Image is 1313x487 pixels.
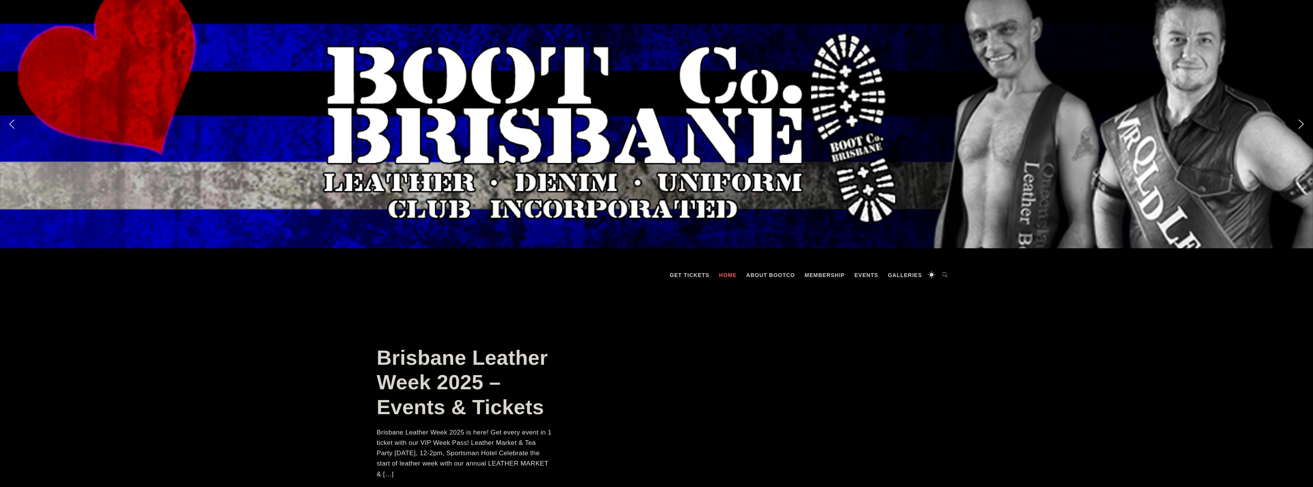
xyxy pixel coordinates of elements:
[743,264,799,287] a: About BootCo
[851,264,882,287] a: Events
[6,118,18,130] img: previous arrow
[1295,118,1307,130] img: next arrow
[884,264,926,287] a: Galleries
[715,264,741,287] a: Home
[377,427,553,479] p: Brisbane Leather Week 2025 is here! Get every event in 1 ticket with our VIP Week Pass! Leather M...
[666,264,713,287] a: GET TICKETS
[377,346,548,419] a: Brisbane Leather Week 2025 – Events & Tickets
[801,264,849,287] a: Membership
